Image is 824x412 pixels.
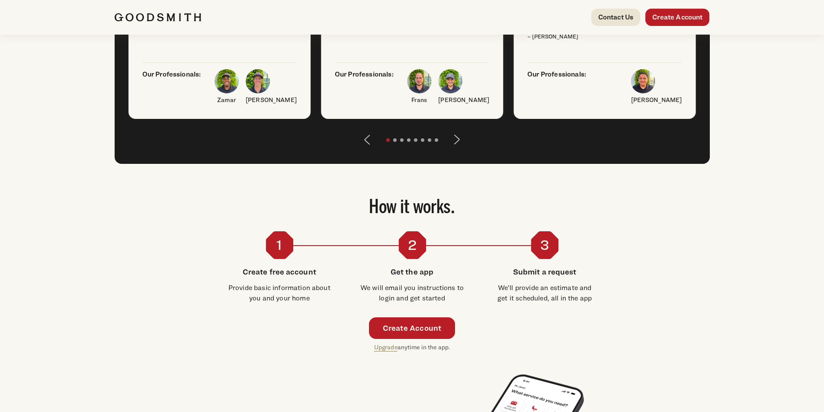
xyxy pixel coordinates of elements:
[407,95,431,105] p: Frans
[142,69,201,105] p: Our Professionals:
[227,283,332,303] p: Provide basic information about you and your home
[115,198,710,217] h2: How it works.
[246,95,297,105] p: [PERSON_NAME]
[435,138,438,142] li: Page dot 8
[421,138,424,142] li: Page dot 6
[227,266,332,278] h4: Create free account
[492,283,597,303] p: We’ll provide an estimate and get it scheduled, all in the app
[414,138,417,142] li: Page dot 5
[386,138,390,142] li: Page dot 1
[527,33,578,40] small: – [PERSON_NAME]
[374,343,398,351] a: Upgrade
[527,69,586,105] p: Our Professionals:
[266,231,293,259] div: 1
[428,138,431,142] li: Page dot 7
[645,9,709,26] a: Create Account
[438,95,489,105] p: [PERSON_NAME]
[591,9,641,26] a: Contact Us
[400,138,404,142] li: Page dot 3
[407,138,410,142] li: Page dot 4
[492,266,597,278] h4: Submit a request
[115,13,201,22] img: Goodsmith
[398,231,426,259] div: 2
[357,129,378,150] button: Previous
[369,317,455,339] a: Create Account
[447,129,468,150] button: Next
[531,231,558,259] div: 3
[374,342,450,352] p: anytime in the app.
[393,138,397,142] li: Page dot 2
[359,266,465,278] h4: Get the app
[631,95,682,105] p: [PERSON_NAME]
[359,283,465,303] p: We will email you instructions to login and get started
[335,69,394,105] p: Our Professionals:
[215,95,239,105] p: Zamar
